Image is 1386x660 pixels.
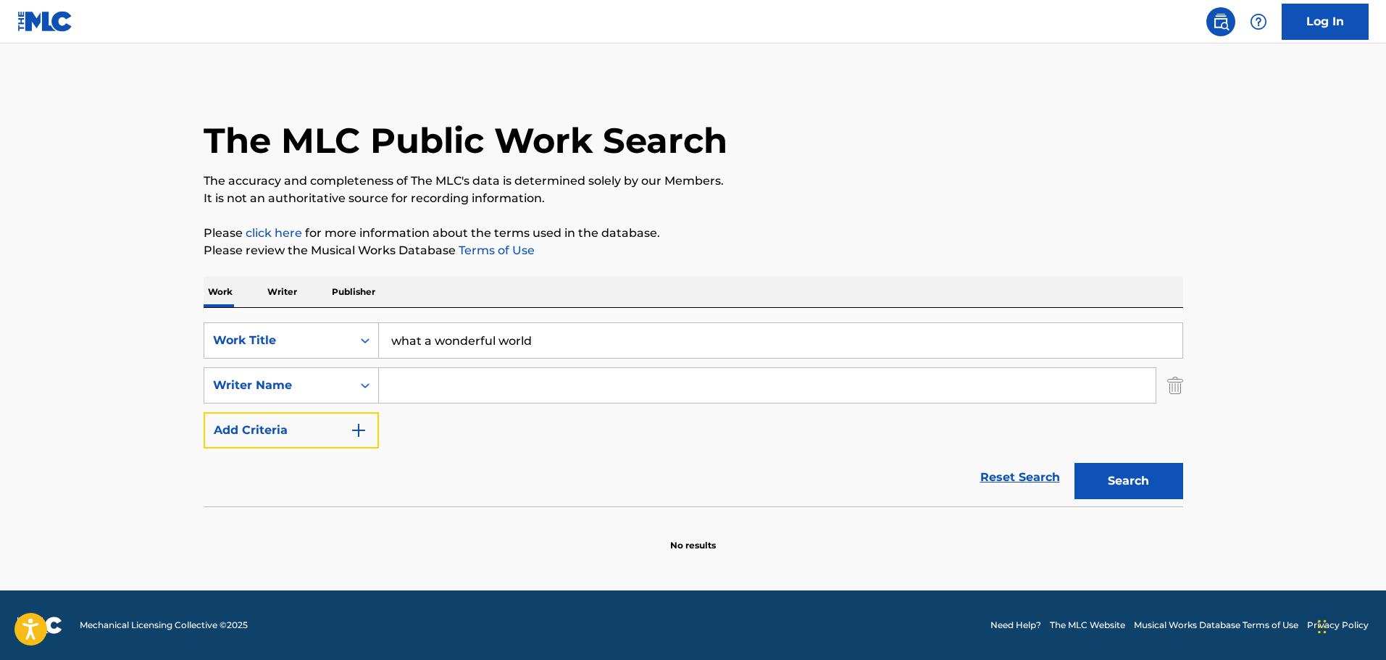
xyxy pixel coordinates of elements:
iframe: Chat Widget [1314,590,1386,660]
img: help [1250,13,1267,30]
a: Log In [1282,4,1369,40]
div: Drag [1318,605,1327,648]
img: MLC Logo [17,11,73,32]
a: Musical Works Database Terms of Use [1134,619,1298,632]
a: click here [246,226,302,240]
a: Reset Search [973,461,1067,493]
div: Writer Name [213,377,343,394]
a: Terms of Use [456,243,535,257]
button: Search [1074,463,1183,499]
p: Publisher [327,277,380,307]
a: Public Search [1206,7,1235,36]
a: Privacy Policy [1307,619,1369,632]
img: search [1212,13,1230,30]
p: No results [670,522,716,552]
img: logo [17,617,62,634]
a: Need Help? [990,619,1041,632]
form: Search Form [204,322,1183,506]
button: Add Criteria [204,412,379,448]
p: It is not an authoritative source for recording information. [204,190,1183,207]
p: Please for more information about the terms used in the database. [204,225,1183,242]
p: Please review the Musical Works Database [204,242,1183,259]
img: Delete Criterion [1167,367,1183,404]
span: Mechanical Licensing Collective © 2025 [80,619,248,632]
a: The MLC Website [1050,619,1125,632]
img: 9d2ae6d4665cec9f34b9.svg [350,422,367,439]
p: Work [204,277,237,307]
p: Writer [263,277,301,307]
h1: The MLC Public Work Search [204,119,727,162]
div: Work Title [213,332,343,349]
div: Help [1244,7,1273,36]
p: The accuracy and completeness of The MLC's data is determined solely by our Members. [204,172,1183,190]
